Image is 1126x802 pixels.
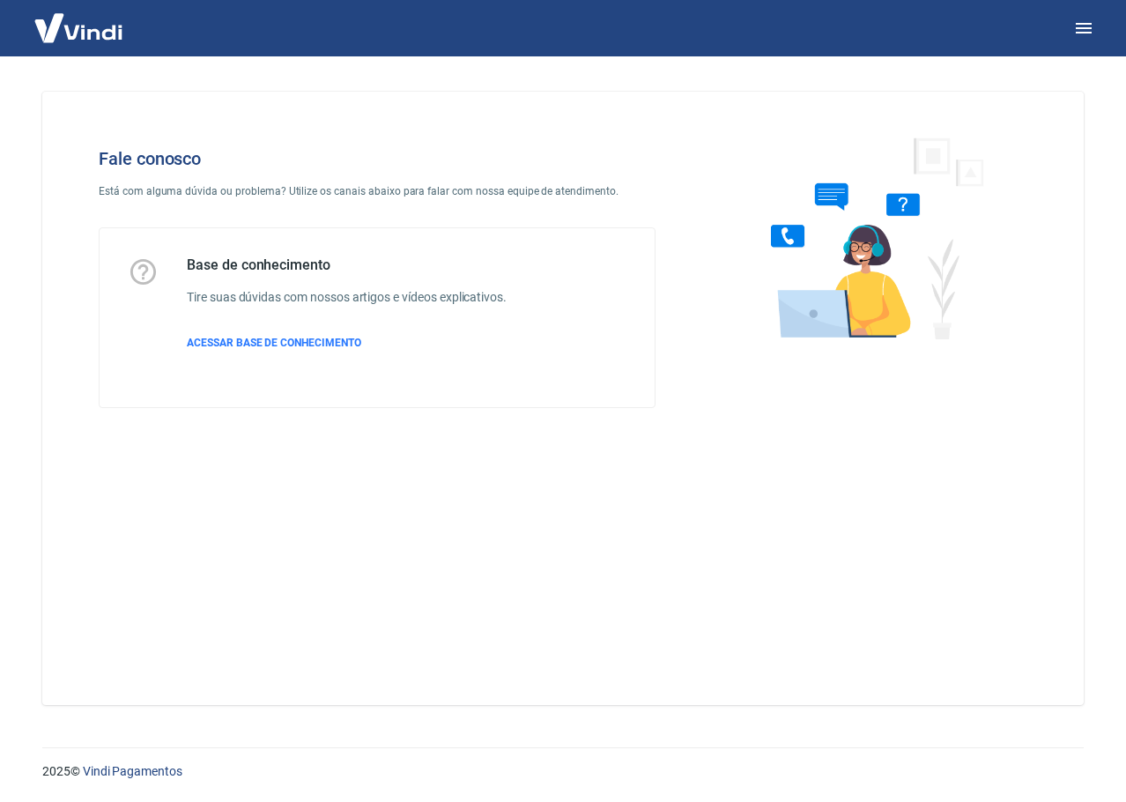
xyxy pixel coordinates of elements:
a: ACESSAR BASE DE CONHECIMENTO [187,335,507,351]
h5: Base de conhecimento [187,256,507,274]
img: Vindi [21,1,136,55]
p: 2025 © [42,762,1084,781]
img: Fale conosco [736,120,1004,355]
span: ACESSAR BASE DE CONHECIMENTO [187,337,361,349]
p: Está com alguma dúvida ou problema? Utilize os canais abaixo para falar com nossa equipe de atend... [99,183,656,199]
a: Vindi Pagamentos [83,764,182,778]
h6: Tire suas dúvidas com nossos artigos e vídeos explicativos. [187,288,507,307]
h4: Fale conosco [99,148,656,169]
